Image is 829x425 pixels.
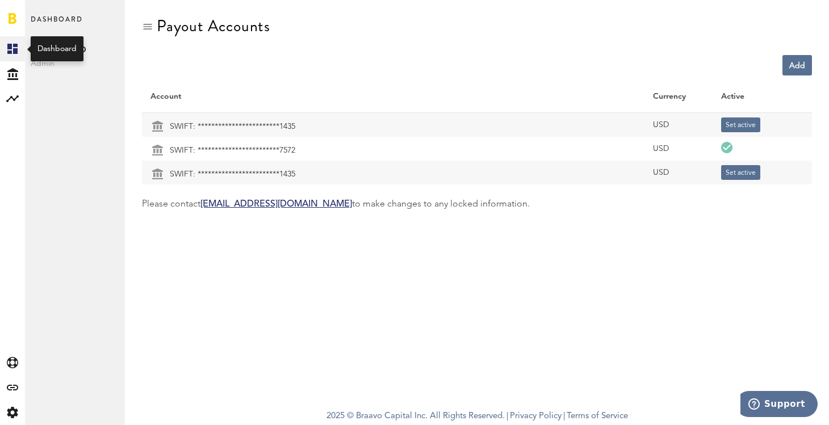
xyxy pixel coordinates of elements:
button: Set active [721,117,760,132]
a: Add [782,55,812,75]
button: Set active [721,165,760,180]
a: Privacy Policy [510,412,562,420]
iframe: Opens a widget where you can find more information [740,391,818,419]
a: [EMAIL_ADDRESS][DOMAIN_NAME] [200,200,352,209]
span: Admin [31,57,119,70]
span: SWIFT [170,116,193,137]
td: USD [644,137,713,161]
span: Dashboard [31,12,83,36]
span: 2025 © Braavo Capital Inc. All Rights Reserved. [326,408,505,425]
td: USD [644,113,713,137]
td: USD [644,161,713,184]
span: SWIFT [170,140,193,161]
div: Please contact to make changes to any locked information. [142,196,812,213]
a: Terms of Service [567,412,628,420]
span: SWIFT [170,164,193,184]
div: Payout Accounts [157,17,270,35]
th: Account [142,81,644,113]
div: Dashboard [37,43,77,54]
th: Currency [644,81,713,113]
th: Active [713,81,791,113]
